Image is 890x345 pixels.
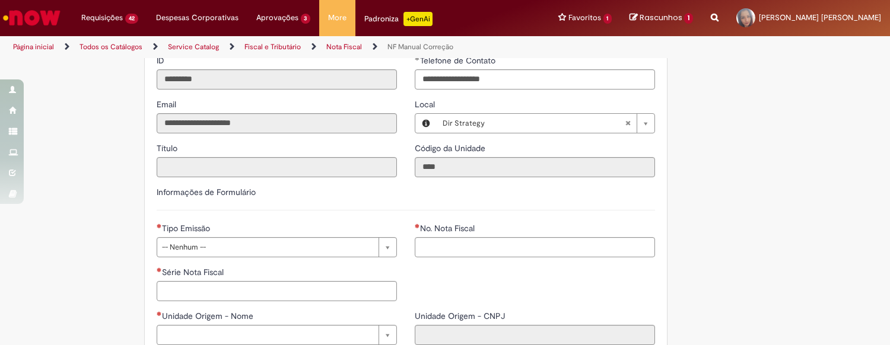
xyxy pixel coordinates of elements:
[157,311,162,316] span: Necessários
[420,55,498,66] span: Telefone de Contato
[125,14,138,24] span: 42
[156,12,239,24] span: Despesas Corporativas
[168,42,219,52] a: Service Catalog
[415,311,507,321] span: Somente leitura - Unidade Origem - CNPJ
[301,14,311,24] span: 3
[415,143,488,154] span: Somente leitura - Código da Unidade
[415,56,420,60] span: Obrigatório Preenchido
[603,14,612,24] span: 1
[157,187,256,197] label: Informações de Formulário
[415,99,437,110] span: Local
[157,223,162,228] span: Necessários
[640,12,682,23] span: Rascunhos
[415,325,655,345] input: Unidade Origem - CNPJ
[157,281,397,301] input: Série Nota Fiscal
[157,142,180,154] label: Somente leitura - Título
[415,142,488,154] label: Somente leitura - Código da Unidade
[443,114,625,133] span: Dir Strategy
[326,42,362,52] a: Nota Fiscal
[157,69,397,90] input: ID
[403,12,433,26] p: +GenAi
[9,36,584,58] ul: Trilhas de página
[157,157,397,177] input: Título
[759,12,881,23] span: [PERSON_NAME] [PERSON_NAME]
[80,42,142,52] a: Todos os Catálogos
[157,267,162,272] span: Necessários
[437,114,654,133] a: Dir StrategyLimpar campo Local
[1,6,62,30] img: ServiceNow
[256,12,298,24] span: Aprovações
[619,114,637,133] abbr: Limpar campo Local
[415,69,655,90] input: Telefone de Contato
[415,157,655,177] input: Código da Unidade
[157,113,397,133] input: Email
[13,42,54,52] a: Página inicial
[162,223,212,234] span: Tipo Emissão
[157,55,167,66] label: Somente leitura - ID
[684,13,693,24] span: 1
[568,12,601,24] span: Favoritos
[157,98,179,110] label: Somente leitura - Email
[328,12,347,24] span: More
[162,311,256,321] span: Necessários - Unidade Origem - Nome
[157,99,179,110] span: Somente leitura - Email
[162,267,226,277] span: Série Nota Fiscal
[157,143,180,154] span: Somente leitura - Título
[81,12,123,24] span: Requisições
[415,237,655,257] input: No. Nota Fiscal
[244,42,301,52] a: Fiscal e Tributário
[630,12,693,24] a: Rascunhos
[157,325,397,345] a: Limpar campo Unidade Origem - Nome
[162,238,373,257] span: -- Nenhum --
[415,114,437,133] button: Local, Visualizar este registro Dir Strategy
[364,12,433,26] div: Padroniza
[420,223,477,234] span: No. Nota Fiscal
[415,223,420,228] span: Necessários
[387,42,453,52] a: NF Manual Correção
